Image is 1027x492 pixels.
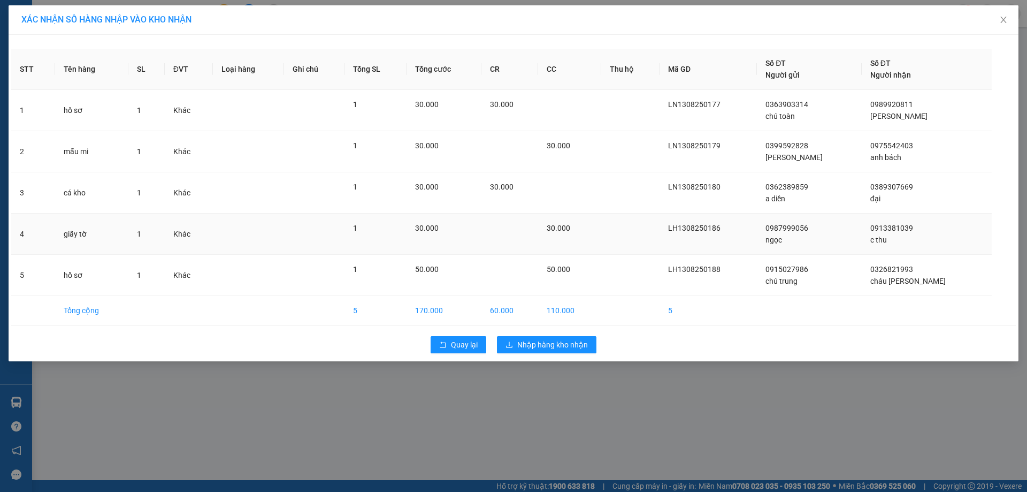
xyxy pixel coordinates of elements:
[765,277,798,285] span: chú trung
[137,188,141,197] span: 1
[11,255,55,296] td: 5
[765,265,808,274] span: 0915027986
[538,296,601,326] td: 110.000
[55,172,129,214] td: cá kho
[765,153,823,162] span: [PERSON_NAME]
[4,38,6,93] img: logo
[415,183,439,191] span: 30.000
[765,100,808,109] span: 0363903314
[505,341,513,350] span: download
[128,49,164,90] th: SL
[451,339,478,351] span: Quay lại
[415,265,439,274] span: 50.000
[137,106,141,115] span: 1
[660,49,757,90] th: Mã GD
[55,214,129,255] td: giấy tờ
[870,141,913,150] span: 0975542403
[55,49,129,90] th: Tên hàng
[137,271,141,279] span: 1
[765,59,786,67] span: Số ĐT
[439,341,447,350] span: rollback
[55,131,129,172] td: mẫu mi
[353,100,357,109] span: 1
[353,183,357,191] span: 1
[165,255,213,296] td: Khác
[547,265,570,274] span: 50.000
[353,265,357,274] span: 1
[765,71,800,79] span: Người gửi
[137,147,141,156] span: 1
[55,90,129,131] td: hồ sơ
[870,194,880,203] span: đại
[101,72,182,83] span: 31NQT1308250193
[165,131,213,172] td: Khác
[407,296,481,326] td: 170.000
[10,9,96,43] strong: CÔNG TY TNHH DỊCH VỤ DU LỊCH THỜI ĐẠI
[870,224,913,232] span: 0913381039
[870,112,928,120] span: [PERSON_NAME]
[415,100,439,109] span: 30.000
[668,183,721,191] span: LN1308250180
[165,49,213,90] th: ĐVT
[11,172,55,214] td: 3
[765,183,808,191] span: 0362389859
[431,336,486,353] button: rollbackQuay lại
[415,224,439,232] span: 30.000
[165,90,213,131] td: Khác
[870,59,891,67] span: Số ĐT
[481,49,539,90] th: CR
[11,131,55,172] td: 2
[353,224,357,232] span: 1
[547,224,570,232] span: 30.000
[7,46,99,84] span: Chuyển phát nhanh: [GEOGRAPHIC_DATA] - [GEOGRAPHIC_DATA]
[870,183,913,191] span: 0389307669
[870,100,913,109] span: 0989920811
[765,224,808,232] span: 0987999056
[601,49,659,90] th: Thu hộ
[870,153,901,162] span: anh bách
[481,296,539,326] td: 60.000
[765,112,795,120] span: chú toàn
[538,49,601,90] th: CC
[344,296,407,326] td: 5
[870,236,887,244] span: c thu
[668,141,721,150] span: LN1308250179
[55,255,129,296] td: hồ sơ
[547,141,570,150] span: 30.000
[668,100,721,109] span: LN1308250177
[870,277,946,285] span: cháu [PERSON_NAME]
[284,49,344,90] th: Ghi chú
[165,214,213,255] td: Khác
[668,224,721,232] span: LH1308250186
[870,265,913,274] span: 0326821993
[765,141,808,150] span: 0399592828
[668,265,721,274] span: LH1308250188
[213,49,285,90] th: Loại hàng
[55,296,129,326] td: Tổng cộng
[765,194,785,203] span: a diền
[11,90,55,131] td: 1
[165,172,213,214] td: Khác
[988,5,1018,35] button: Close
[344,49,407,90] th: Tổng SL
[11,49,55,90] th: STT
[407,49,481,90] th: Tổng cước
[415,141,439,150] span: 30.000
[353,141,357,150] span: 1
[497,336,596,353] button: downloadNhập hàng kho nhận
[870,71,911,79] span: Người nhận
[11,214,55,255] td: 4
[660,296,757,326] td: 5
[137,230,141,238] span: 1
[21,14,191,25] span: XÁC NHẬN SỐ HÀNG NHẬP VÀO KHO NHẬN
[490,100,513,109] span: 30.000
[490,183,513,191] span: 30.000
[765,236,782,244] span: ngọc
[999,16,1008,24] span: close
[517,339,588,351] span: Nhập hàng kho nhận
